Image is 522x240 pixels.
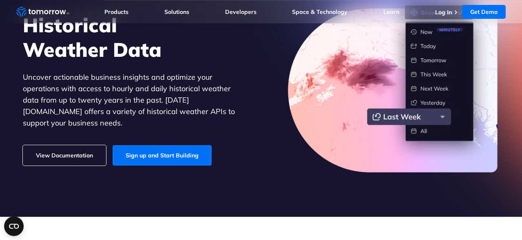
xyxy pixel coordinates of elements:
a: Developers [225,8,257,16]
p: Uncover actionable business insights and optimize your operations with access to hourly and daily... [23,72,247,129]
a: Log In [435,9,452,16]
a: Solutions [164,8,189,16]
a: Home link [16,6,69,18]
button: Open CMP widget [4,216,24,236]
a: Space & Technology [292,8,347,16]
a: View Documentation [23,145,106,166]
h1: Historical Weather Data [23,13,247,62]
a: Products [104,8,128,16]
a: Sign up and Start Building [113,145,212,166]
a: Get Demo [462,5,506,19]
img: historical-weather-data.png.webp [288,5,499,173]
a: Learn [383,8,399,16]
